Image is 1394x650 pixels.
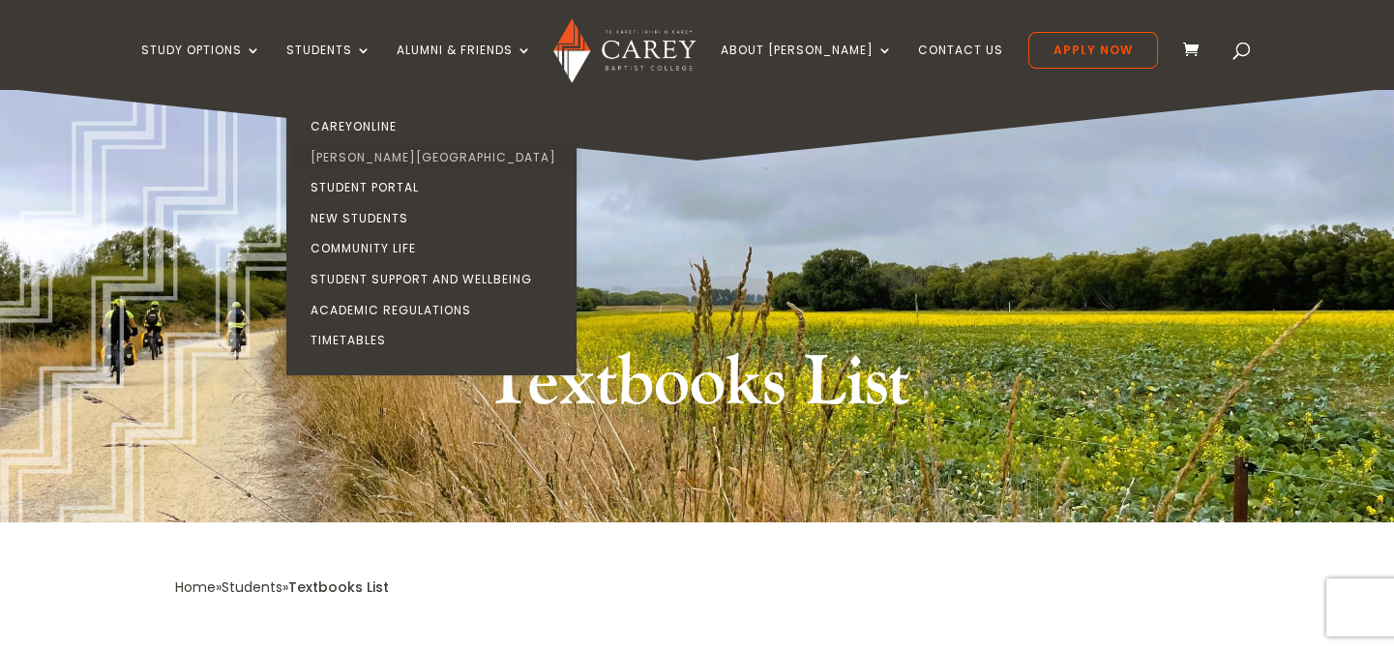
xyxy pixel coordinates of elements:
[291,295,581,326] a: Academic Regulations
[141,44,261,89] a: Study Options
[175,577,389,597] span: » »
[291,111,581,142] a: CareyOnline
[291,142,581,173] a: [PERSON_NAME][GEOGRAPHIC_DATA]
[291,203,581,234] a: New Students
[288,577,389,597] span: Textbooks List
[721,44,893,89] a: About [PERSON_NAME]
[291,325,581,356] a: Timetables
[286,44,371,89] a: Students
[291,172,581,203] a: Student Portal
[1028,32,1158,69] a: Apply Now
[918,44,1003,89] a: Contact Us
[175,577,216,597] a: Home
[553,18,696,83] img: Carey Baptist College
[291,264,581,295] a: Student Support and Wellbeing
[222,577,282,597] a: Students
[335,338,1060,438] h1: Textbooks List
[291,233,581,264] a: Community Life
[397,44,532,89] a: Alumni & Friends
